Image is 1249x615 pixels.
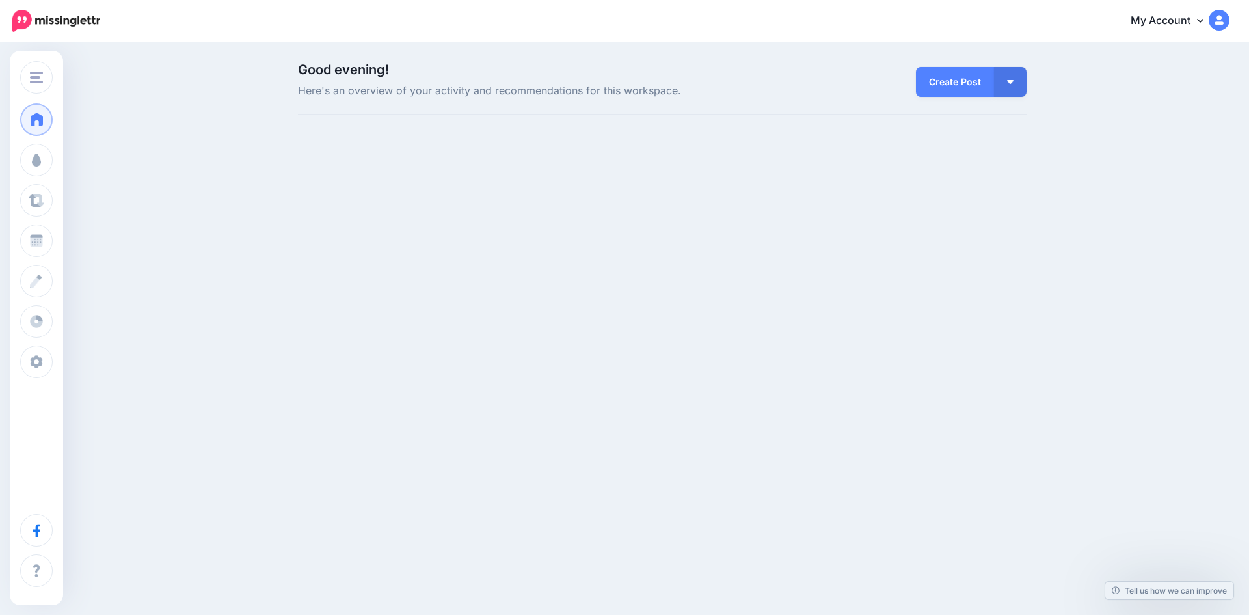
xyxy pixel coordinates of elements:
span: Good evening! [298,62,389,77]
a: Create Post [916,67,994,97]
a: Tell us how we can improve [1105,582,1233,599]
img: Missinglettr [12,10,100,32]
a: My Account [1118,5,1229,37]
img: arrow-down-white.png [1007,80,1014,84]
img: menu.png [30,72,43,83]
span: Here's an overview of your activity and recommendations for this workspace. [298,83,777,100]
